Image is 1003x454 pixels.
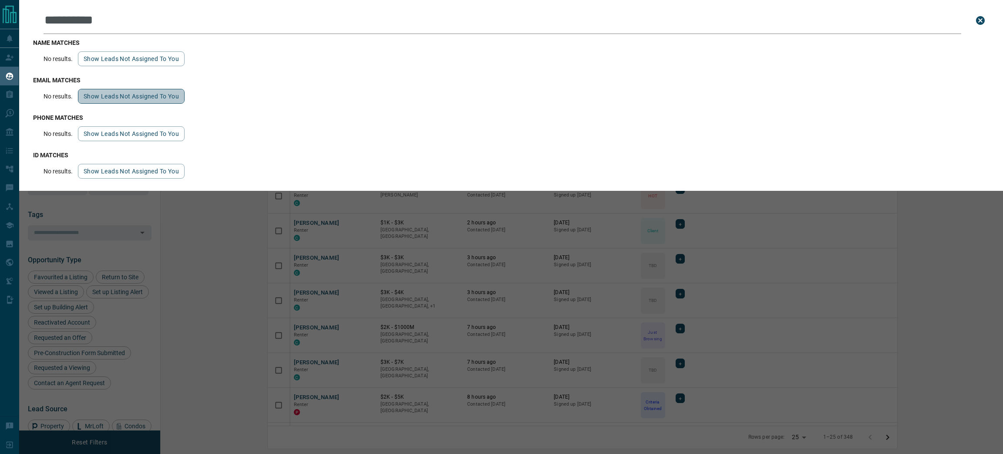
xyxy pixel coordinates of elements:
[33,152,989,159] h3: id matches
[33,77,989,84] h3: email matches
[33,114,989,121] h3: phone matches
[78,126,185,141] button: show leads not assigned to you
[44,55,73,62] p: No results.
[78,51,185,66] button: show leads not assigned to you
[972,12,989,29] button: close search bar
[78,89,185,104] button: show leads not assigned to you
[44,168,73,175] p: No results.
[44,130,73,137] p: No results.
[44,93,73,100] p: No results.
[78,164,185,179] button: show leads not assigned to you
[33,39,989,46] h3: name matches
